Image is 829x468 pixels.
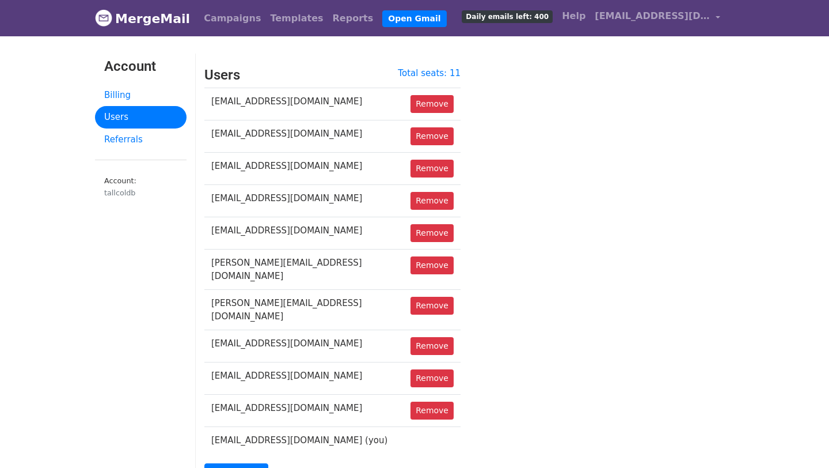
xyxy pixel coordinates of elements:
a: Remove [410,224,454,242]
td: [EMAIL_ADDRESS][DOMAIN_NAME] [204,153,404,185]
a: Reports [328,7,378,30]
td: [EMAIL_ADDRESS][DOMAIN_NAME] (you) [204,427,404,454]
div: 聊天小组件 [771,413,829,468]
td: [PERSON_NAME][EMAIL_ADDRESS][DOMAIN_NAME] [204,290,404,330]
a: Remove [410,369,454,387]
a: Users [95,106,187,129]
a: Remove [410,337,454,355]
td: [EMAIL_ADDRESS][DOMAIN_NAME] [204,363,404,395]
a: Remove [410,256,454,274]
h3: Account [104,58,177,75]
h3: Users [204,67,461,84]
td: [PERSON_NAME][EMAIL_ADDRESS][DOMAIN_NAME] [204,250,404,290]
a: Help [557,5,590,28]
a: MergeMail [95,6,190,31]
iframe: Chat Widget [771,413,829,468]
td: [EMAIL_ADDRESS][DOMAIN_NAME] [204,330,404,363]
td: [EMAIL_ADDRESS][DOMAIN_NAME] [204,395,404,427]
td: [EMAIL_ADDRESS][DOMAIN_NAME] [204,217,404,250]
a: Templates [265,7,328,30]
td: [EMAIL_ADDRESS][DOMAIN_NAME] [204,120,404,153]
a: Billing [95,84,187,107]
a: Remove [410,127,454,145]
td: [EMAIL_ADDRESS][DOMAIN_NAME] [204,185,404,217]
span: Daily emails left: 400 [462,10,553,23]
a: [EMAIL_ADDRESS][DOMAIN_NAME] [590,5,725,32]
img: MergeMail logo [95,9,112,27]
a: Remove [410,402,454,420]
a: Remove [410,160,454,178]
span: [EMAIL_ADDRESS][DOMAIN_NAME] [595,9,710,23]
a: Total seats: 11 [398,68,461,78]
div: tallcoldb [104,187,177,198]
a: Daily emails left: 400 [457,5,557,28]
a: Referrals [95,129,187,151]
a: Remove [410,297,454,315]
a: Remove [410,95,454,113]
a: Campaigns [199,7,265,30]
small: Account: [104,176,177,198]
a: Open Gmail [382,10,446,27]
a: Remove [410,192,454,210]
td: [EMAIL_ADDRESS][DOMAIN_NAME] [204,88,404,120]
